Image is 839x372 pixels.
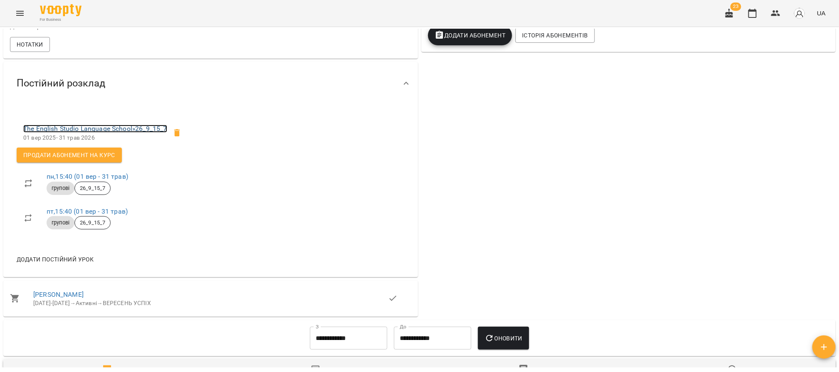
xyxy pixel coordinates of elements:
span: групові [47,219,74,227]
span: Додати постійний урок [17,254,94,264]
span: Історія абонементів [522,30,588,40]
span: Нотатки [17,39,43,49]
div: 26_9_15_7 [74,216,111,229]
a: [PERSON_NAME] [33,291,84,298]
span: → [97,300,103,306]
span: UA [817,9,826,17]
span: Продати абонемент на Курс [23,150,115,160]
span: 26_9_15_7 [75,219,110,227]
span: Додати Абонемент [435,30,506,40]
button: Додати Абонемент [428,25,512,45]
span: Постійний розклад [17,77,105,90]
button: Нотатки [10,37,50,52]
a: пт,15:40 (01 вер - 31 трав) [47,207,128,215]
div: [DATE]-[DATE] Активні ВЕРЕСЕНЬ УСПІХ [33,299,388,308]
button: Оновити [478,327,529,350]
span: 26_9_15_7 [75,185,110,192]
button: Продати абонемент на Курс [17,148,122,163]
div: 26_9_15_7 [74,182,111,195]
button: Додати постійний урок [13,252,97,267]
div: Постійний розклад [3,62,418,105]
a: пн,15:40 (01 вер - 31 трав) [47,172,128,180]
p: 01 вер 2025 - 31 трав 2026 [23,134,167,142]
span: Видалити клієнта з групи 26_9_15_7 для курсу 26_9_15_7? [167,123,187,143]
button: UA [814,5,829,21]
span: Оновити [485,333,522,343]
a: The English Studio Language School»26_9_15_7 [23,125,167,133]
span: → [70,300,76,306]
span: 23 [730,2,741,11]
button: Історія абонементів [515,28,594,43]
span: For Business [40,17,82,22]
img: avatar_s.png [794,7,805,19]
span: групові [47,185,74,192]
button: Menu [10,3,30,23]
img: Voopty Logo [40,4,82,16]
